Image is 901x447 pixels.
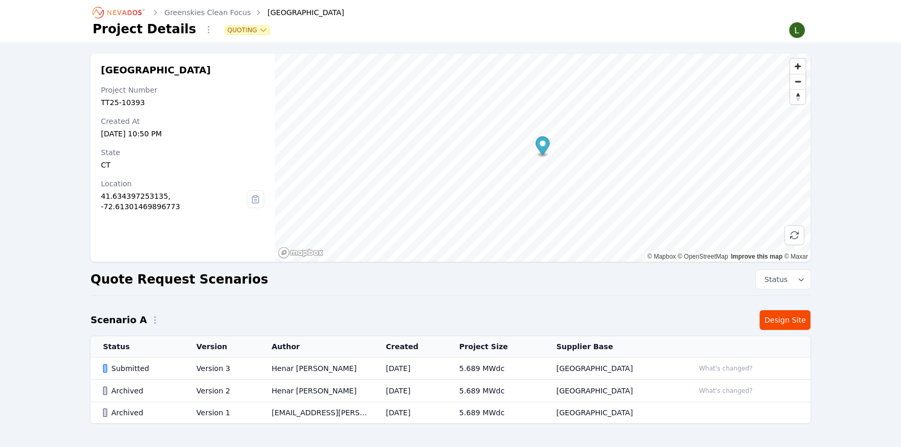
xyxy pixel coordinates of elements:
[101,160,264,170] div: CT
[101,191,247,212] div: 41.634397253135, -72.61301469896773
[91,402,810,424] tr: ArchivedVersion 1[EMAIL_ADDRESS][PERSON_NAME][DOMAIN_NAME][DATE]5.689 MWdc[GEOGRAPHIC_DATA]
[544,336,681,357] th: Supplier Base
[101,97,264,108] div: TT25-10393
[101,129,264,139] div: [DATE] 10:50 PM
[447,336,544,357] th: Project Size
[184,357,260,380] td: Version 3
[790,74,805,89] button: Zoom out
[731,253,782,260] a: Improve this map
[101,147,264,158] div: State
[447,357,544,380] td: 5.689 MWdc
[259,402,374,424] td: [EMAIL_ADDRESS][PERSON_NAME][DOMAIN_NAME]
[678,253,728,260] a: OpenStreetMap
[184,402,260,424] td: Version 1
[374,402,447,424] td: [DATE]
[790,59,805,74] button: Zoom in
[544,380,681,402] td: [GEOGRAPHIC_DATA]
[101,178,247,189] div: Location
[790,89,805,104] button: Reset bearing to north
[184,336,260,357] th: Version
[789,22,805,39] img: Lamar Washington
[93,4,344,21] nav: Breadcrumb
[278,247,324,259] a: Mapbox homepage
[259,336,374,357] th: Author
[103,407,179,418] div: Archived
[447,380,544,402] td: 5.689 MWdc
[694,363,757,374] button: What's changed?
[253,7,344,18] div: [GEOGRAPHIC_DATA]
[101,116,264,126] div: Created At
[164,7,251,18] a: Greenskies Clean Focus
[447,402,544,424] td: 5.689 MWdc
[784,253,808,260] a: Maxar
[535,136,549,158] div: Map marker
[694,385,757,397] button: What's changed?
[760,274,788,285] span: Status
[103,386,179,396] div: Archived
[91,336,184,357] th: Status
[760,310,810,330] a: Design Site
[184,380,260,402] td: Version 2
[91,380,810,402] tr: ArchivedVersion 2Henar [PERSON_NAME][DATE]5.689 MWdc[GEOGRAPHIC_DATA]What's changed?
[544,402,681,424] td: [GEOGRAPHIC_DATA]
[91,271,268,288] h2: Quote Request Scenarios
[374,380,447,402] td: [DATE]
[647,253,676,260] a: Mapbox
[103,363,179,374] div: Submitted
[544,357,681,380] td: [GEOGRAPHIC_DATA]
[259,380,374,402] td: Henar [PERSON_NAME]
[91,357,810,380] tr: SubmittedVersion 3Henar [PERSON_NAME][DATE]5.689 MWdc[GEOGRAPHIC_DATA]What's changed?
[374,357,447,380] td: [DATE]
[93,21,196,37] h1: Project Details
[91,313,147,327] h2: Scenario A
[275,54,810,262] canvas: Map
[225,26,269,34] button: Quoting
[259,357,374,380] td: Henar [PERSON_NAME]
[374,336,447,357] th: Created
[101,64,264,76] h2: [GEOGRAPHIC_DATA]
[101,85,264,95] div: Project Number
[756,270,810,289] button: Status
